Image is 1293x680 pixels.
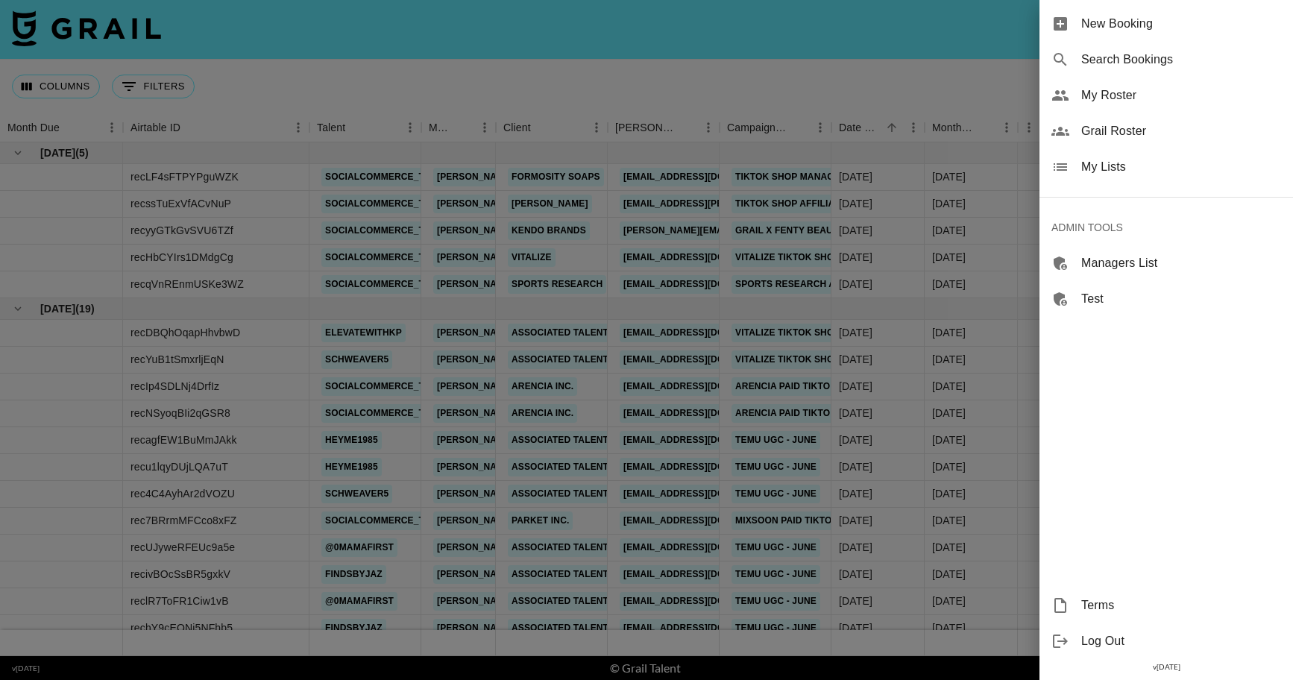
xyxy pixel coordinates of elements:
div: ADMIN TOOLS [1039,210,1293,245]
div: Managers List [1039,245,1293,281]
div: My Roster [1039,78,1293,113]
span: My Lists [1081,158,1281,176]
span: Search Bookings [1081,51,1281,69]
span: Managers List [1081,254,1281,272]
div: My Lists [1039,149,1293,185]
div: Terms [1039,588,1293,623]
span: Grail Roster [1081,122,1281,140]
span: Terms [1081,596,1281,614]
div: Search Bookings [1039,42,1293,78]
div: v [DATE] [1039,659,1293,675]
div: Log Out [1039,623,1293,659]
span: Log Out [1081,632,1281,650]
span: New Booking [1081,15,1281,33]
span: Test [1081,290,1281,308]
div: New Booking [1039,6,1293,42]
span: My Roster [1081,86,1281,104]
div: Grail Roster [1039,113,1293,149]
div: Test [1039,281,1293,317]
